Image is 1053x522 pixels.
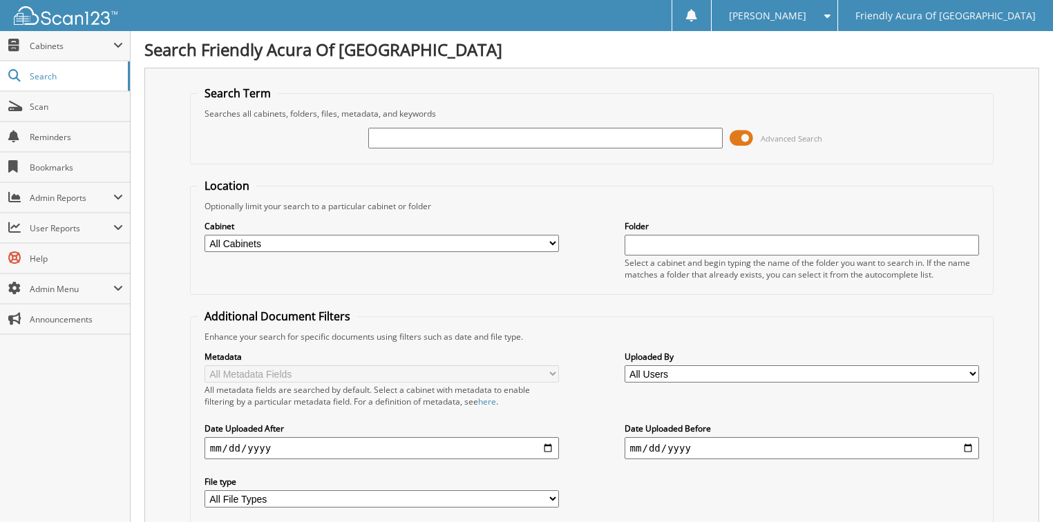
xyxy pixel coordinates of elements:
label: Date Uploaded Before [625,423,980,434]
span: Search [30,70,121,82]
span: Admin Reports [30,192,113,204]
span: [PERSON_NAME] [729,12,806,20]
span: Help [30,253,123,264]
label: Folder [625,220,980,232]
span: User Reports [30,222,113,234]
div: Enhance your search for specific documents using filters such as date and file type. [198,331,987,342]
label: Cabinet [205,220,560,232]
label: Uploaded By [625,351,980,362]
span: Bookmarks [30,162,123,173]
label: Date Uploaded After [205,423,560,434]
label: Metadata [205,351,560,362]
legend: Location [198,178,256,193]
input: start [205,437,560,459]
h1: Search Friendly Acura Of [GEOGRAPHIC_DATA] [144,38,1039,61]
span: Advanced Search [761,133,822,144]
span: Admin Menu [30,283,113,295]
input: end [625,437,980,459]
div: Optionally limit your search to a particular cabinet or folder [198,200,987,212]
iframe: Chat Widget [984,456,1053,522]
legend: Search Term [198,86,278,101]
span: Announcements [30,313,123,325]
div: Select a cabinet and begin typing the name of the folder you want to search in. If the name match... [625,257,980,280]
a: here [478,396,496,407]
span: Friendly Acura Of [GEOGRAPHIC_DATA] [855,12,1036,20]
div: All metadata fields are searched by default. Select a cabinet with metadata to enable filtering b... [205,384,560,407]
span: Cabinets [30,40,113,52]
div: Searches all cabinets, folders, files, metadata, and keywords [198,108,987,119]
img: scan123-logo-white.svg [14,6,117,25]
span: Scan [30,101,123,113]
label: File type [205,476,560,487]
span: Reminders [30,131,123,143]
legend: Additional Document Filters [198,309,357,324]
